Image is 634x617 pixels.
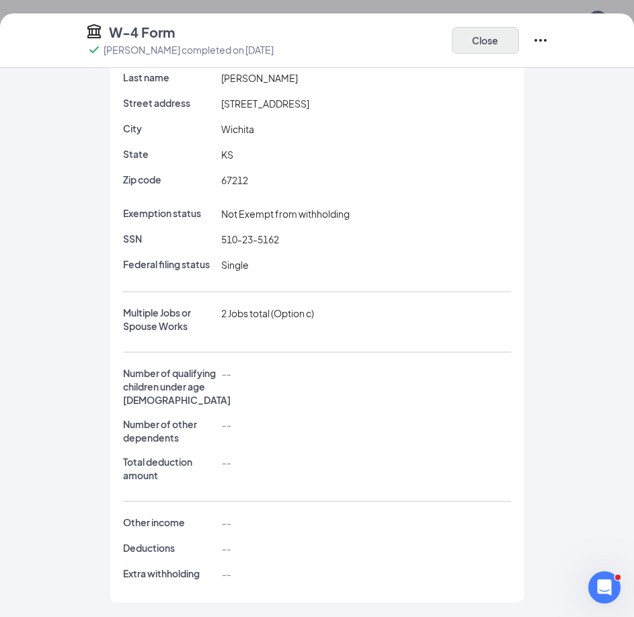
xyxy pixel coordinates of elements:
iframe: Intercom live chat [588,571,621,604]
p: Multiple Jobs or Spouse Works [123,306,216,333]
p: City [123,122,216,135]
span: Not Exempt from withholding [221,208,350,220]
span: Single [221,259,249,271]
p: Extra withholding [123,567,216,580]
p: Total deduction amount [123,455,216,482]
p: State [123,147,216,161]
p: Federal filing status [123,257,216,271]
p: SSN [123,232,216,245]
span: 67212 [221,174,248,186]
svg: Checkmark [86,42,102,58]
p: Deductions [123,541,216,554]
span: 510-23-5162 [221,233,279,245]
span: -- [221,368,231,380]
span: -- [221,456,231,468]
span: -- [221,517,231,529]
span: 2 Jobs total (Option c) [221,307,314,319]
span: [STREET_ADDRESS] [221,97,309,110]
svg: Ellipses [532,32,549,48]
p: Street address [123,96,216,110]
span: KS [221,149,233,161]
svg: TaxGovernmentIcon [86,23,102,39]
button: Close [452,27,519,54]
span: -- [221,419,231,431]
span: Wichita [221,123,254,135]
p: Other income [123,516,216,529]
p: Last name [123,71,216,84]
span: [PERSON_NAME] [221,72,298,84]
p: Number of other dependents [123,417,216,444]
span: -- [221,542,231,554]
p: Number of qualifying children under age [DEMOGRAPHIC_DATA] [123,366,216,407]
p: [PERSON_NAME] completed on [DATE] [104,43,274,56]
span: -- [221,568,231,580]
h4: W-4 Form [109,23,175,42]
p: Zip code [123,173,216,186]
p: Exemption status [123,206,216,220]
